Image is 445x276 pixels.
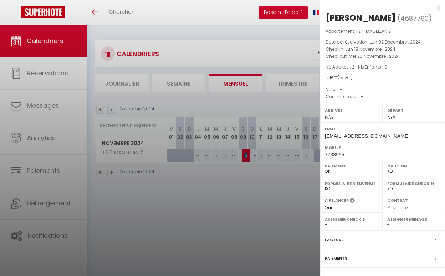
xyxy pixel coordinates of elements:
[387,180,440,187] label: Formulaire Checkin
[346,46,395,52] span: Lun 18 Novembre . 2024
[387,205,408,211] span: Pas signé
[326,28,440,35] p: Appartement :
[338,74,353,80] span: ( € )
[325,236,343,244] label: Facture
[387,115,395,120] span: N/A
[358,64,387,70] span: Nb Enfants : 0
[20,1,29,10] div: Notification de nouveau message
[325,144,440,151] label: Mobile
[339,74,346,80] span: 180
[356,28,391,34] span: F2 11 MAGELLAN 2
[326,12,396,24] div: [PERSON_NAME]
[326,46,440,53] p: Checkin :
[325,180,378,187] label: Formulaire Bienvenue
[325,255,347,262] label: Paiements
[387,197,408,202] label: Contrat
[325,162,378,170] label: Paiement
[387,107,440,114] label: Départ
[326,74,440,81] div: Direct
[400,14,429,23] span: 4687790
[325,133,409,139] span: [EMAIL_ADDRESS][DOMAIN_NAME]
[326,53,440,60] p: Checkout :
[325,107,378,114] label: Arrivée
[325,152,344,157] span: 7733995
[326,86,440,93] p: Notes :
[326,64,387,70] span: Nb Adultes : 2 -
[340,86,342,92] span: -
[361,94,363,100] span: -
[349,53,400,59] span: Mer 20 Novembre . 2024
[398,13,432,23] span: ( )
[325,197,349,204] label: A relancer
[387,216,440,223] label: Assigner Menage
[370,39,421,45] span: Lun 02 Décembre . 2024
[325,125,440,132] label: Email
[6,3,27,24] button: Ouvrir le widget de chat LiveChat
[387,162,440,170] label: Caution
[326,39,440,46] p: Date de réservation :
[320,4,440,12] div: x
[326,93,440,100] p: Commentaires :
[325,216,378,223] label: Assigner Checkin
[350,197,355,205] i: Sélectionner OUI si vous souhaiter envoyer les séquences de messages post-checkout
[325,115,333,120] span: N/A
